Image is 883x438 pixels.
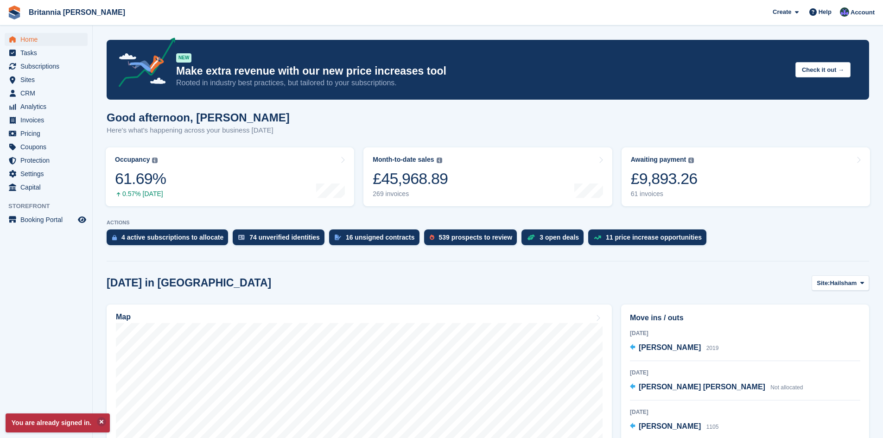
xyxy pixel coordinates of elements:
a: menu [5,140,88,153]
a: menu [5,114,88,127]
a: menu [5,33,88,46]
div: [DATE] [630,329,860,337]
p: You are already signed in. [6,413,110,432]
p: Here's what's happening across your business [DATE] [107,125,290,136]
p: Make extra revenue with our new price increases tool [176,64,788,78]
img: icon-info-grey-7440780725fd019a000dd9b08b2336e03edf1995a4989e88bcd33f0948082b44.svg [152,158,158,163]
a: Preview store [76,214,88,225]
a: 3 open deals [521,229,588,250]
a: [PERSON_NAME] [PERSON_NAME] Not allocated [630,381,803,394]
a: Occupancy 61.69% 0.57% [DATE] [106,147,354,206]
div: 74 unverified identities [249,234,320,241]
button: Check it out → [795,62,851,77]
a: Month-to-date sales £45,968.89 269 invoices [363,147,612,206]
span: CRM [20,87,76,100]
h2: Move ins / outs [630,312,860,324]
p: Rooted in industry best practices, but tailored to your subscriptions. [176,78,788,88]
span: [PERSON_NAME] [PERSON_NAME] [639,383,765,391]
span: Help [819,7,832,17]
a: menu [5,60,88,73]
span: Tasks [20,46,76,59]
span: Create [773,7,791,17]
div: £45,968.89 [373,169,448,188]
h2: [DATE] in [GEOGRAPHIC_DATA] [107,277,271,289]
div: 16 unsigned contracts [346,234,415,241]
a: [PERSON_NAME] 1105 [630,421,718,433]
div: 4 active subscriptions to allocate [121,234,223,241]
a: menu [5,213,88,226]
a: menu [5,167,88,180]
span: Home [20,33,76,46]
a: Britannia [PERSON_NAME] [25,5,129,20]
a: 4 active subscriptions to allocate [107,229,233,250]
span: Protection [20,154,76,167]
div: 539 prospects to review [439,234,513,241]
a: menu [5,127,88,140]
a: Awaiting payment £9,893.26 61 invoices [622,147,870,206]
span: [PERSON_NAME] [639,343,701,351]
span: Sites [20,73,76,86]
img: Lee Cradock [840,7,849,17]
span: Pricing [20,127,76,140]
span: Account [851,8,875,17]
img: deal-1b604bf984904fb50ccaf53a9ad4b4a5d6e5aea283cecdc64d6e3604feb123c2.svg [527,234,535,241]
div: 3 open deals [540,234,579,241]
a: 74 unverified identities [233,229,329,250]
span: Site: [817,279,830,288]
img: price_increase_opportunities-93ffe204e8149a01c8c9dc8f82e8f89637d9d84a8eef4429ea346261dce0b2c0.svg [594,235,601,240]
img: contract_signature_icon-13c848040528278c33f63329250d36e43548de30e8caae1d1a13099fd9432cc5.svg [335,235,341,240]
div: [DATE] [630,408,860,416]
div: 61 invoices [631,190,698,198]
span: Invoices [20,114,76,127]
span: 2019 [706,345,719,351]
span: Not allocated [770,384,803,391]
div: Awaiting payment [631,156,686,164]
div: 61.69% [115,169,166,188]
p: ACTIONS [107,220,869,226]
div: 0.57% [DATE] [115,190,166,198]
a: menu [5,73,88,86]
span: Hailsham [830,279,857,288]
div: [DATE] [630,368,860,377]
a: menu [5,181,88,194]
h1: Good afternoon, [PERSON_NAME] [107,111,290,124]
img: icon-info-grey-7440780725fd019a000dd9b08b2336e03edf1995a4989e88bcd33f0948082b44.svg [437,158,442,163]
img: verify_identity-adf6edd0f0f0b5bbfe63781bf79b02c33cf7c696d77639b501bdc392416b5a36.svg [238,235,245,240]
div: 11 price increase opportunities [606,234,702,241]
img: active_subscription_to_allocate_icon-d502201f5373d7db506a760aba3b589e785aa758c864c3986d89f69b8ff3... [112,235,117,241]
span: [PERSON_NAME] [639,422,701,430]
a: [PERSON_NAME] 2019 [630,342,718,354]
span: Analytics [20,100,76,113]
img: icon-info-grey-7440780725fd019a000dd9b08b2336e03edf1995a4989e88bcd33f0948082b44.svg [688,158,694,163]
span: 1105 [706,424,719,430]
button: Site: Hailsham [812,275,869,291]
div: Month-to-date sales [373,156,434,164]
img: stora-icon-8386f47178a22dfd0bd8f6a31ec36ba5ce8667c1dd55bd0f319d3a0aa187defe.svg [7,6,21,19]
div: 269 invoices [373,190,448,198]
a: 11 price increase opportunities [588,229,711,250]
img: price-adjustments-announcement-icon-8257ccfd72463d97f412b2fc003d46551f7dbcb40ab6d574587a9cd5c0d94... [111,38,176,90]
div: Occupancy [115,156,150,164]
a: menu [5,87,88,100]
span: Booking Portal [20,213,76,226]
span: Subscriptions [20,60,76,73]
a: 539 prospects to review [424,229,522,250]
div: NEW [176,53,191,63]
span: Settings [20,167,76,180]
span: Coupons [20,140,76,153]
span: Capital [20,181,76,194]
img: prospect-51fa495bee0391a8d652442698ab0144808aea92771e9ea1ae160a38d050c398.svg [430,235,434,240]
a: 16 unsigned contracts [329,229,424,250]
h2: Map [116,313,131,321]
a: menu [5,46,88,59]
div: £9,893.26 [631,169,698,188]
a: menu [5,100,88,113]
span: Storefront [8,202,92,211]
a: menu [5,154,88,167]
